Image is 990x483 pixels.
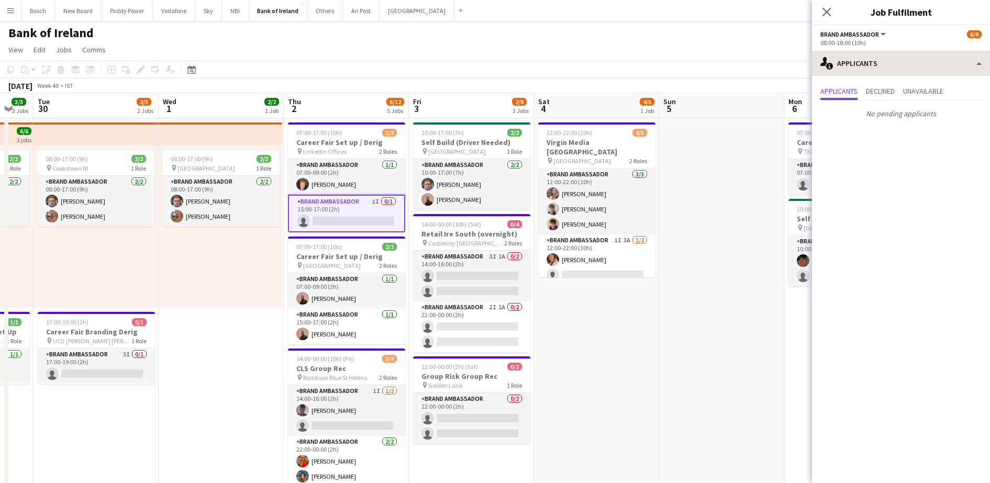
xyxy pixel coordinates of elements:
[256,164,271,172] span: 1 Role
[538,169,655,234] app-card-role: Brand Ambassador3/312:00-22:00 (10h)[PERSON_NAME][PERSON_NAME][PERSON_NAME]
[507,363,522,370] span: 0/2
[6,337,21,345] span: 1 Role
[34,45,46,54] span: Edit
[78,43,110,57] a: Comms
[812,5,990,19] h3: Job Fulfilment
[413,159,530,210] app-card-role: Brand Ambassador2/210:00-17:00 (7h)[PERSON_NAME][PERSON_NAME]
[288,159,405,195] app-card-role: Brand Ambassador1/107:00-09:00 (2h)[PERSON_NAME]
[162,176,280,227] app-card-role: Brand Ambassador2/208:00-17:00 (9h)[PERSON_NAME][PERSON_NAME]
[413,214,530,352] app-job-card: 14:00-00:00 (10h) (Sat)0/4Retail Ire South (overnight) Castletroy [GEOGRAPHIC_DATA]2 RolesBrand A...
[303,262,361,269] span: [GEOGRAPHIC_DATA]
[162,151,280,227] app-job-card: 08:00-17:00 (9h)2/2 [GEOGRAPHIC_DATA]1 RoleBrand Ambassador2/208:00-17:00 (9h)[PERSON_NAME][PERSO...
[512,98,527,106] span: 2/8
[413,301,530,352] app-card-role: Brand Ambassador2I1A0/222:00-00:00 (2h)
[137,98,151,106] span: 2/3
[37,176,154,227] app-card-role: Brand Ambassador2/208:00-17:00 (9h)[PERSON_NAME][PERSON_NAME]
[538,138,655,156] h3: Virgin Media [GEOGRAPHIC_DATA]
[379,148,397,155] span: 2 Roles
[288,138,405,147] h3: Career Fair Set up / Derig
[538,97,550,106] span: Sat
[413,122,530,210] app-job-card: 10:00-17:00 (7h)2/2Self Build (Driver Needed) [GEOGRAPHIC_DATA]1 RoleBrand Ambassador2/210:00-17:...
[131,155,146,163] span: 2/2
[413,393,530,444] app-card-role: Brand Ambassador0/222:00-00:00 (2h)
[288,237,405,344] div: 07:00-17:00 (10h)2/2Career Fair Set up / Derig [GEOGRAPHIC_DATA]2 RolesBrand Ambassador1/107:00-0...
[38,312,155,384] div: 17:00-19:00 (2h)0/1Career Fair Branding Derig UCD [PERSON_NAME] [PERSON_NAME]1 RoleBrand Ambassad...
[153,1,195,21] button: Vodafone
[65,82,73,89] div: IST
[413,372,530,381] h3: Group Risk Group Rec
[8,25,94,41] h1: Bank of Ireland
[866,87,895,95] span: Declined
[8,81,32,91] div: [DATE]
[288,122,405,232] app-job-card: 07:00-17:00 (10h)1/2Career Fair Set up / Derig Linkedin Offices2 RolesBrand Ambassador1/107:00-09...
[428,239,504,247] span: Castletroy [GEOGRAPHIC_DATA]
[820,30,879,38] span: Brand Ambassador
[411,103,421,115] span: 3
[137,107,153,115] div: 2 Jobs
[6,155,21,163] span: 2/2
[264,98,279,106] span: 2/2
[288,385,405,436] app-card-role: Brand Ambassador1I1/214:00-16:00 (2h)[PERSON_NAME]
[379,262,397,269] span: 2 Roles
[507,129,522,137] span: 2/2
[428,381,462,389] span: Golden Lane
[37,151,154,227] app-job-card: 08:00-17:00 (9h)2/2 Cookstown NI1 RoleBrand Ambassador2/208:00-17:00 (9h)[PERSON_NAME][PERSON_NAME]
[629,157,647,165] span: 2 Roles
[804,224,861,232] span: [GEOGRAPHIC_DATA]
[12,98,26,106] span: 3/3
[507,381,522,389] span: 1 Role
[4,43,27,57] a: View
[538,122,655,277] app-job-card: 12:00-22:00 (10h)4/5Virgin Media [GEOGRAPHIC_DATA] [GEOGRAPHIC_DATA]2 RolesBrand Ambassador3/312:...
[413,229,530,239] h3: Retail Ire South (overnight)
[413,356,530,444] app-job-card: 22:00-00:00 (2h) (Sat)0/2Group Risk Group Rec Golden Lane1 RoleBrand Ambassador0/222:00-00:00 (2h)
[804,148,882,155] span: The Helix, [GEOGRAPHIC_DATA]
[504,239,522,247] span: 2 Roles
[343,1,380,21] button: An Post
[249,1,307,21] button: Bank of Ireland
[38,349,155,384] app-card-role: Brand Ambassador3I0/117:00-19:00 (2h)
[662,103,676,115] span: 5
[265,107,279,115] div: 1 Job
[46,318,88,326] span: 17:00-19:00 (2h)
[640,98,654,106] span: 4/5
[195,1,222,21] button: Sky
[257,155,271,163] span: 2/2
[797,205,839,213] span: 10:00-17:00 (7h)
[386,98,404,106] span: 6/12
[288,252,405,261] h3: Career Fair Set up / Derig
[903,87,943,95] span: Unavailable
[553,157,611,165] span: [GEOGRAPHIC_DATA]
[820,30,887,38] button: Brand Ambassador
[296,129,342,137] span: 07:00-17:00 (10h)
[812,51,990,76] div: Applicants
[382,243,397,251] span: 2/2
[788,199,906,286] div: 10:00-17:00 (7h)1/2Self Build (Driver Needed) [GEOGRAPHIC_DATA]1 RoleBrand Ambassador1I1/210:00-1...
[56,45,72,54] span: Jobs
[286,103,301,115] span: 2
[131,337,147,345] span: 1 Role
[82,45,106,54] span: Comms
[36,103,50,115] span: 30
[8,45,23,54] span: View
[29,43,50,57] a: Edit
[7,318,21,326] span: 1/1
[537,103,550,115] span: 4
[131,164,146,172] span: 1 Role
[413,138,530,147] h3: Self Build (Driver Needed)
[788,122,906,195] div: 07:00-09:00 (2h)0/1Career Fair Set Up The Helix, [GEOGRAPHIC_DATA]1 RoleBrand Ambassador1I0/107:0...
[640,107,654,115] div: 1 Job
[303,374,367,381] span: Raddison Blue St Helens
[53,337,131,345] span: UCD [PERSON_NAME] [PERSON_NAME]
[382,129,397,137] span: 1/2
[380,1,454,21] button: [GEOGRAPHIC_DATA]
[171,155,213,163] span: 08:00-17:00 (9h)
[787,103,802,115] span: 6
[428,148,486,155] span: [GEOGRAPHIC_DATA]
[288,309,405,344] app-card-role: Brand Ambassador1/115:00-17:00 (2h)[PERSON_NAME]
[307,1,343,21] button: Others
